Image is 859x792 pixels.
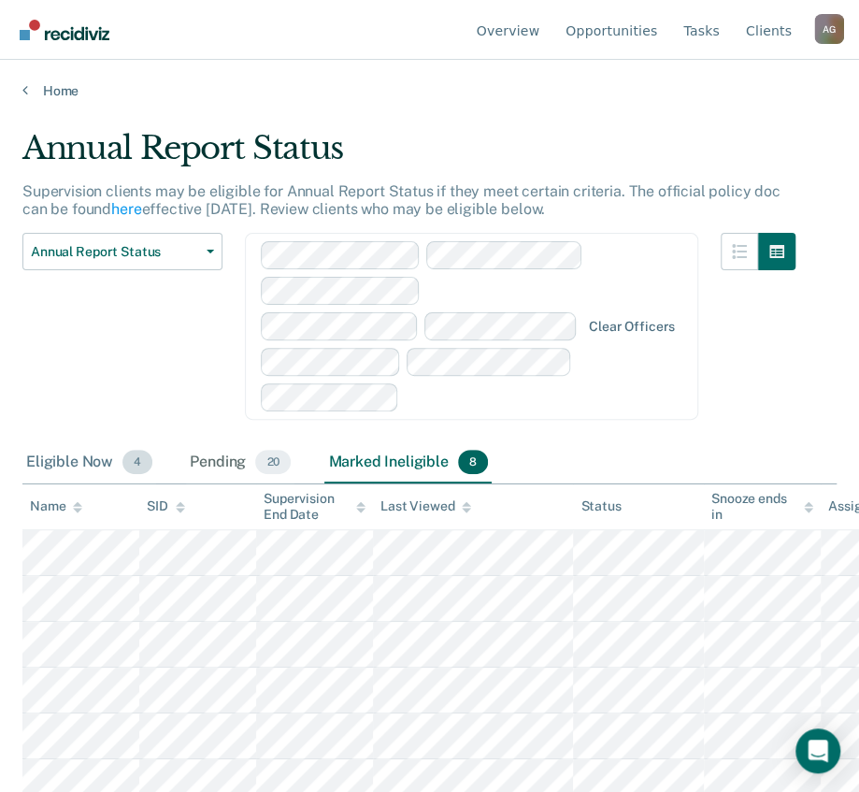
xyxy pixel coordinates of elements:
div: Eligible Now4 [22,442,156,483]
span: 4 [122,450,152,474]
span: 20 [255,450,291,474]
div: Marked Ineligible8 [324,442,492,483]
span: 8 [458,450,488,474]
div: SID [147,498,185,514]
div: Pending20 [186,442,294,483]
a: here [111,200,141,218]
div: Name [30,498,82,514]
div: Status [580,498,621,514]
div: A G [814,14,844,44]
div: Supervision End Date [264,491,365,523]
img: Recidiviz [20,20,109,40]
p: Supervision clients may be eligible for Annual Report Status if they meet certain criteria. The o... [22,182,780,218]
div: Clear officers [589,319,675,335]
button: Profile dropdown button [814,14,844,44]
div: Annual Report Status [22,129,795,182]
span: Annual Report Status [31,244,199,260]
a: Home [22,82,837,99]
div: Snooze ends in [711,491,813,523]
div: Last Viewed [380,498,471,514]
button: Annual Report Status [22,233,222,270]
div: Open Intercom Messenger [795,728,840,773]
